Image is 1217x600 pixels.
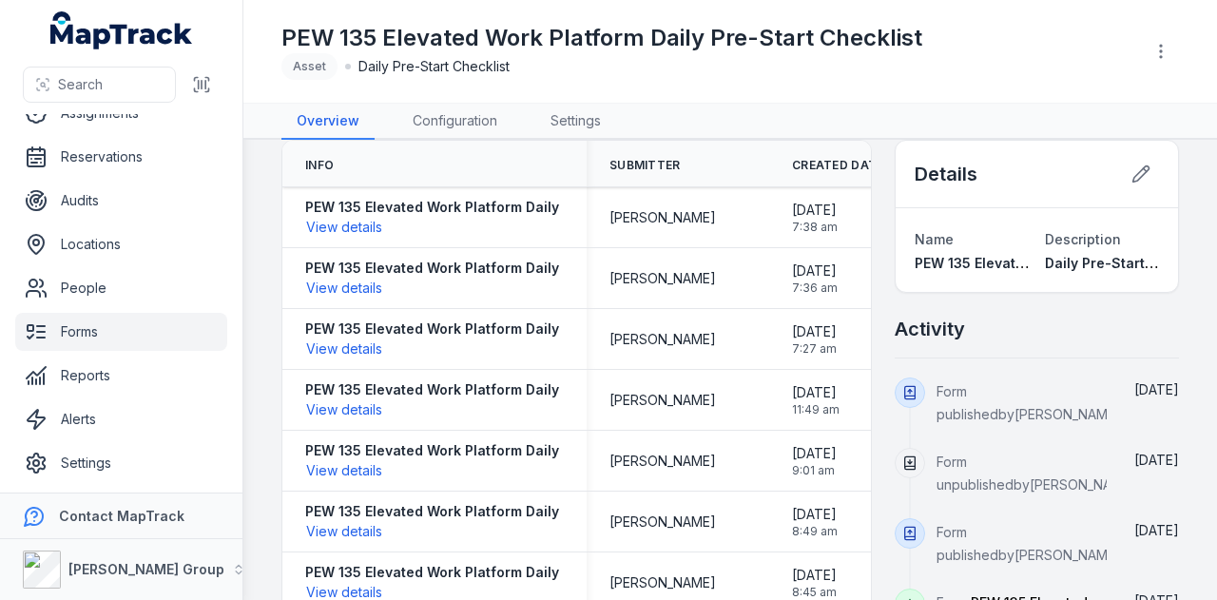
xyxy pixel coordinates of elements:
span: Created Date [792,158,884,173]
time: 11/08/2025, 7:38:47 am [792,201,838,235]
span: Form published by [PERSON_NAME] [937,383,1121,422]
a: Locations [15,225,227,263]
span: Submitter [609,158,681,173]
strong: PEW 135 Elevated Work Platform Daily Pre-Start Checklist [305,259,693,278]
h2: Details [915,161,977,187]
strong: Contact MapTrack [59,508,184,524]
time: 11/08/2025, 7:27:03 am [792,322,837,357]
button: View details [305,339,383,359]
span: 9:01 am [792,463,837,478]
time: 11/08/2025, 9:06:54 am [1134,452,1179,468]
span: [PERSON_NAME] [609,513,716,532]
a: Alerts [15,400,227,438]
strong: PEW 135 Elevated Work Platform Daily Pre-Start Checklist [305,198,693,217]
span: [DATE] [1134,522,1179,538]
span: [DATE] [1134,381,1179,397]
span: [DATE] [1134,452,1179,468]
strong: PEW 135 Elevated Work Platform Daily Pre-Start Checklist [305,502,693,521]
span: 11:49 am [792,402,840,417]
time: 09/08/2025, 11:49:54 am [792,383,840,417]
span: [DATE] [792,383,840,402]
span: Description [1045,231,1121,247]
span: [PERSON_NAME] [609,452,716,471]
strong: [PERSON_NAME] Group [68,561,224,577]
span: Daily Pre-Start Checklist [358,57,510,76]
span: Name [915,231,954,247]
a: MapTrack [50,11,193,49]
time: 08/08/2025, 8:45:13 am [792,566,837,600]
span: Form published by [PERSON_NAME] [937,524,1121,563]
span: [PERSON_NAME] [609,573,716,592]
span: Search [58,75,103,94]
time: 23/07/2025, 2:24:33 pm [1134,522,1179,538]
span: 7:38 am [792,220,838,235]
time: 08/08/2025, 8:49:27 am [792,505,838,539]
button: View details [305,521,383,542]
button: Search [23,67,176,103]
strong: PEW 135 Elevated Work Platform Daily Pre-Start Checklist [305,441,693,460]
span: [DATE] [792,444,837,463]
a: Settings [15,444,227,482]
button: View details [305,278,383,299]
span: 8:45 am [792,585,837,600]
time: 11/08/2025, 7:36:52 am [792,261,838,296]
button: View details [305,399,383,420]
span: [PERSON_NAME] [609,208,716,227]
strong: PEW 135 Elevated Work Platform Daily Pre-Start Checklist [305,319,693,339]
span: Form unpublished by [PERSON_NAME] [937,454,1136,493]
span: [PERSON_NAME] [609,391,716,410]
a: Reports [15,357,227,395]
span: [DATE] [792,201,838,220]
span: [DATE] [792,322,837,341]
span: [PERSON_NAME] [609,330,716,349]
span: [PERSON_NAME] [609,269,716,288]
a: People [15,269,227,307]
strong: PEW 135 Elevated Work Platform Daily Pre-Start Checklist [305,380,693,399]
a: Reservations [15,138,227,176]
time: 08/08/2025, 9:01:28 am [792,444,837,478]
span: [DATE] [792,261,838,281]
h1: PEW 135 Elevated Work Platform Daily Pre-Start Checklist [281,23,922,53]
a: Overview [281,104,375,140]
span: [DATE] [792,505,838,524]
span: Info [305,158,334,173]
a: Configuration [397,104,512,140]
a: Forms [15,313,227,351]
span: 8:49 am [792,524,838,539]
span: 7:27 am [792,341,837,357]
button: View details [305,217,383,238]
a: Settings [535,104,616,140]
a: Audits [15,182,227,220]
div: Asset [281,53,338,80]
time: 11/08/2025, 9:07:35 am [1134,381,1179,397]
span: Daily Pre-Start Checklist [1045,255,1212,271]
strong: PEW 135 Elevated Work Platform Daily Pre-Start Checklist [305,563,693,582]
span: 7:36 am [792,281,838,296]
span: [DATE] [792,566,837,585]
button: View details [305,460,383,481]
h2: Activity [895,316,965,342]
